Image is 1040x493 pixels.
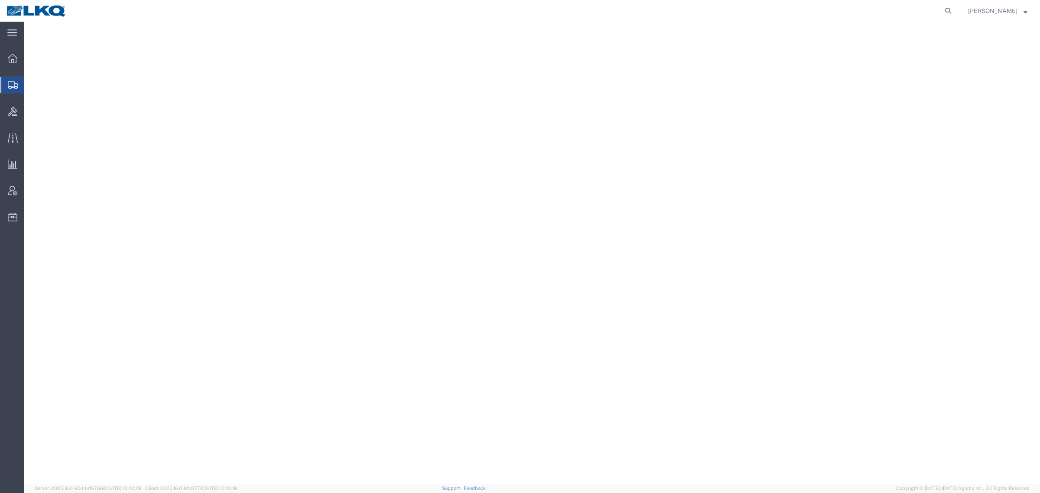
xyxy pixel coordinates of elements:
a: Support [442,486,464,491]
span: Copyright © [DATE]-[DATE] Agistix Inc., All Rights Reserved [896,485,1030,492]
span: Kenneth Tatum [968,6,1017,16]
span: [DATE] 10:40:19 [203,486,237,491]
span: Client: 2025.16.0-8fc0770 [145,486,237,491]
a: Feedback [464,486,486,491]
img: logo [6,4,67,17]
span: [DATE] 10:42:29 [106,486,141,491]
span: Server: 2025.16.0-9544af67660 [35,486,141,491]
iframe: FS Legacy Container [24,22,1040,484]
button: [PERSON_NAME] [968,6,1028,16]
